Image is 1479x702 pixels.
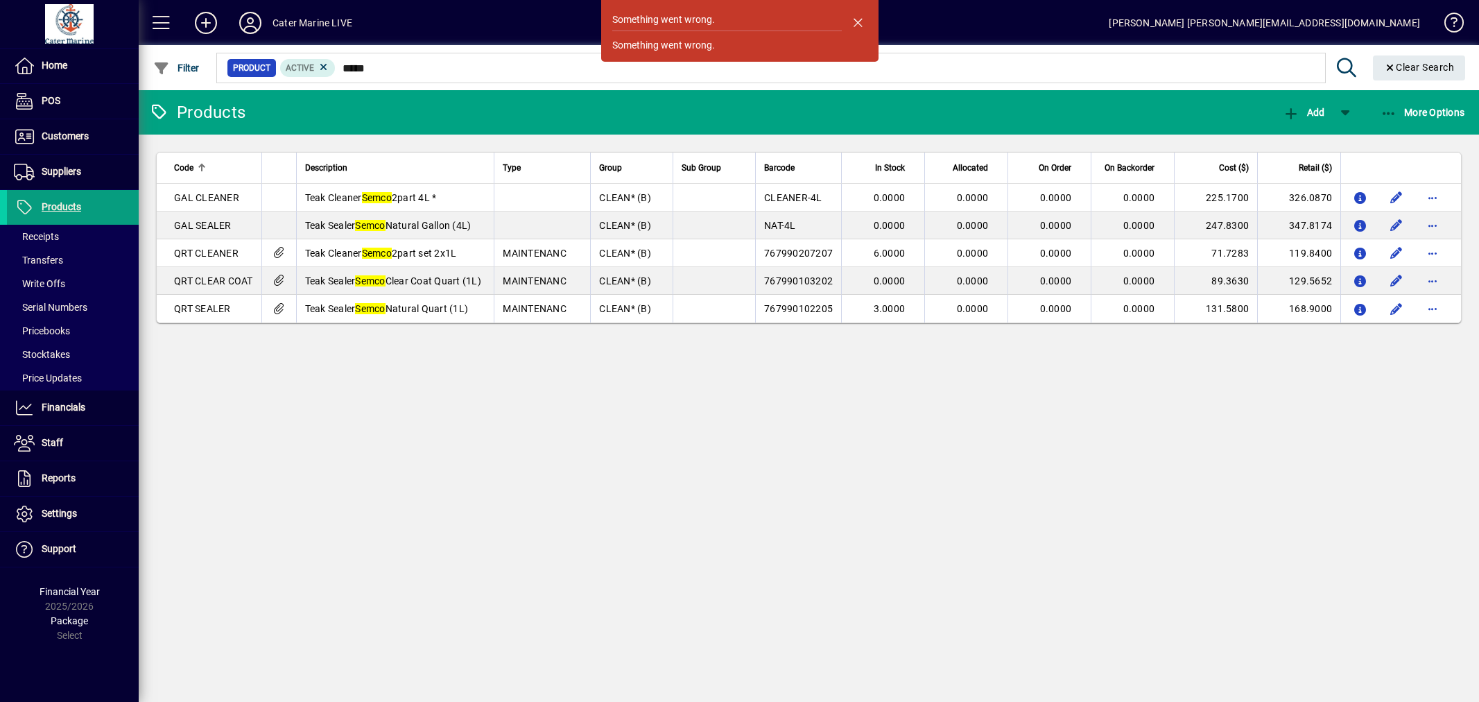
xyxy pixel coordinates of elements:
span: 0.0000 [957,248,989,259]
span: 0.0000 [1040,220,1072,231]
span: CLEANER-4L [764,192,822,203]
span: Teak Sealer Natural Gallon (4L) [305,220,472,231]
div: Barcode [764,160,833,175]
div: On Backorder [1100,160,1167,175]
span: 0.0000 [1123,192,1155,203]
span: 0.0000 [874,275,906,286]
span: Reports [42,472,76,483]
mat-chip: Activation Status: Active [280,59,336,77]
span: Allocated [953,160,988,175]
span: 0.0000 [1123,303,1155,314]
span: CLEAN* (B) [599,275,651,286]
button: More options [1421,270,1444,292]
span: Code [174,160,193,175]
span: GAL CLEANER [174,192,239,203]
span: Serial Numbers [14,302,87,313]
span: More Options [1381,107,1465,118]
a: Knowledge Base [1434,3,1462,48]
a: Settings [7,497,139,531]
span: NAT-4L [764,220,796,231]
span: Teak Cleaner 2part set 2x1L [305,248,457,259]
a: Financials [7,391,139,425]
span: CLEAN* (B) [599,220,651,231]
span: Teak Sealer Natural Quart (1L) [305,303,469,314]
a: Write Offs [7,272,139,296]
a: Suppliers [7,155,139,189]
td: 168.9000 [1257,295,1340,323]
span: Package [51,615,88,626]
button: More options [1421,298,1444,320]
span: Home [42,60,67,71]
span: Products [42,201,81,212]
span: In Stock [875,160,905,175]
a: Support [7,532,139,567]
span: Teak Sealer Clear Coat Quart (1L) [305,275,481,286]
span: Suppliers [42,166,81,177]
span: Stocktakes [14,349,70,360]
span: CLEAN* (B) [599,248,651,259]
span: Settings [42,508,77,519]
span: Receipts [14,231,59,242]
span: Pricebooks [14,325,70,336]
span: Customers [42,130,89,142]
td: 129.5652 [1257,267,1340,295]
a: Receipts [7,225,139,248]
span: Clear Search [1384,62,1455,73]
span: CLEAN* (B) [599,192,651,203]
td: 119.8400 [1257,239,1340,267]
span: CLEAN* (B) [599,303,651,314]
td: 89.3630 [1174,267,1257,295]
div: Allocated [933,160,1001,175]
a: Staff [7,426,139,461]
a: POS [7,84,139,119]
td: 326.0870 [1257,184,1340,212]
em: Semco [355,275,385,286]
a: Serial Numbers [7,296,139,319]
button: Edit [1385,270,1408,292]
span: MAINTENANC [503,275,566,286]
span: 767990102205 [764,303,833,314]
a: Reports [7,461,139,496]
button: More Options [1377,100,1469,125]
span: 3.0000 [874,303,906,314]
span: On Order [1039,160,1071,175]
span: Retail ($) [1299,160,1332,175]
a: Customers [7,119,139,154]
button: Edit [1385,187,1408,209]
span: Add [1283,107,1324,118]
span: 0.0000 [1123,220,1155,231]
span: Filter [153,62,200,74]
span: 0.0000 [1123,248,1155,259]
span: QRT SEALER [174,303,231,314]
button: Clear [1373,55,1466,80]
button: More options [1421,214,1444,237]
span: Group [599,160,622,175]
a: Home [7,49,139,83]
span: MAINTENANC [503,303,566,314]
span: GAL SEALER [174,220,232,231]
div: Sub Group [682,160,747,175]
span: 767990103202 [764,275,833,286]
a: Transfers [7,248,139,272]
button: Filter [150,55,203,80]
button: Add [184,10,228,35]
span: Price Updates [14,373,82,384]
span: 0.0000 [957,192,989,203]
div: Cater Marine LIVE [273,12,352,34]
button: Edit [1385,214,1408,237]
button: More options [1421,187,1444,209]
em: Semco [355,303,385,314]
span: Financials [42,402,85,413]
span: QRT CLEANER [174,248,239,259]
span: 0.0000 [874,220,906,231]
button: More options [1421,242,1444,264]
span: 0.0000 [1040,248,1072,259]
div: On Order [1017,160,1084,175]
div: Products [149,101,245,123]
a: Pricebooks [7,319,139,343]
span: 6.0000 [874,248,906,259]
a: Stocktakes [7,343,139,366]
span: On Backorder [1105,160,1154,175]
span: Type [503,160,521,175]
td: 347.8174 [1257,212,1340,239]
